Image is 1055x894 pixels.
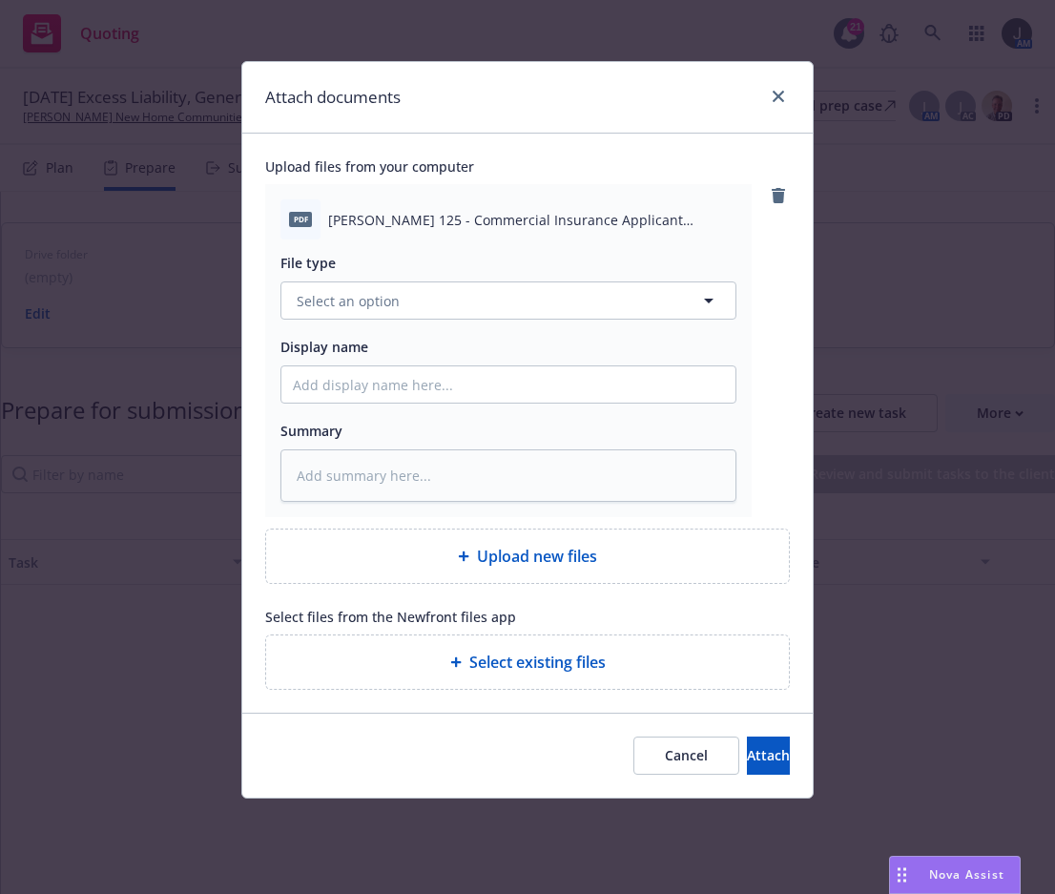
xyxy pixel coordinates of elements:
[265,156,790,177] span: Upload files from your computer
[265,85,401,110] h1: Attach documents
[280,281,736,320] button: Select an option
[747,737,790,775] button: Attach
[890,857,914,893] div: Drag to move
[265,529,790,584] div: Upload new files
[665,746,708,764] span: Cancel
[265,634,790,690] div: Select existing files
[281,366,735,403] input: Add display name here...
[767,85,790,108] a: close
[280,422,342,440] span: Summary
[328,210,736,230] span: [PERSON_NAME] 125 - Commercial Insurance Applicant Information.pdf
[477,545,597,568] span: Upload new files
[889,856,1021,894] button: Nova Assist
[265,607,790,627] span: Select files from the Newfront files app
[469,651,606,674] span: Select existing files
[767,184,790,207] a: remove
[280,338,368,356] span: Display name
[929,866,1004,883] span: Nova Assist
[297,291,400,311] span: Select an option
[633,737,739,775] button: Cancel
[747,746,790,764] span: Attach
[289,212,312,226] span: pdf
[280,254,336,272] span: File type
